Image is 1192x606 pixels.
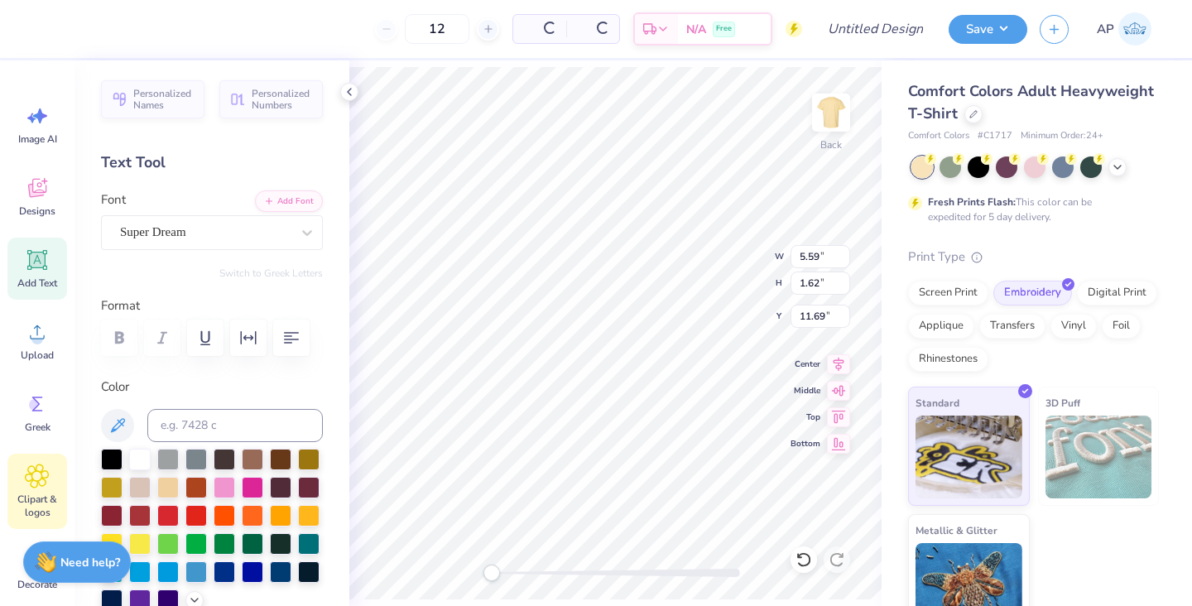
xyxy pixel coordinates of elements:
span: Center [791,358,820,371]
span: AP [1097,20,1114,39]
div: Vinyl [1050,314,1097,339]
span: Minimum Order: 24 + [1021,129,1103,143]
img: 3D Puff [1045,416,1152,498]
span: Image AI [18,132,57,146]
div: Back [820,137,842,152]
div: Digital Print [1077,281,1157,305]
button: Save [949,15,1027,44]
span: Metallic & Glitter [916,522,997,539]
span: Personalized Names [133,88,195,111]
span: Clipart & logos [10,493,65,519]
input: – – [405,14,469,44]
span: Personalized Numbers [252,88,313,111]
img: Back [815,96,848,129]
label: Font [101,190,126,209]
img: Standard [916,416,1022,498]
div: Text Tool [101,151,323,174]
strong: Need help? [60,555,120,570]
span: Top [791,411,820,424]
input: Untitled Design [815,12,936,46]
span: Comfort Colors [908,129,969,143]
a: AP [1089,12,1159,46]
div: Transfers [979,314,1045,339]
label: Format [101,296,323,315]
div: Accessibility label [483,565,500,581]
span: Free [716,23,732,35]
span: Add Text [17,277,57,290]
div: Applique [908,314,974,339]
span: # C1717 [978,129,1012,143]
strong: Fresh Prints Flash: [928,195,1016,209]
div: Foil [1102,314,1141,339]
span: 3D Puff [1045,394,1080,411]
div: This color can be expedited for 5 day delivery. [928,195,1132,224]
button: Add Font [255,190,323,212]
span: Decorate [17,578,57,591]
input: e.g. 7428 c [147,409,323,442]
button: Personalized Numbers [219,80,323,118]
span: Upload [21,349,54,362]
span: Middle [791,384,820,397]
button: Switch to Greek Letters [219,267,323,280]
div: Rhinestones [908,347,988,372]
span: Standard [916,394,959,411]
div: Embroidery [993,281,1072,305]
span: Bottom [791,437,820,450]
span: Greek [25,421,50,434]
span: N/A [686,21,706,38]
button: Personalized Names [101,80,204,118]
div: Print Type [908,248,1159,267]
span: Comfort Colors Adult Heavyweight T-Shirt [908,81,1154,123]
span: Designs [19,204,55,218]
label: Color [101,378,323,397]
img: Angela Piskulich [1118,12,1151,46]
div: Screen Print [908,281,988,305]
